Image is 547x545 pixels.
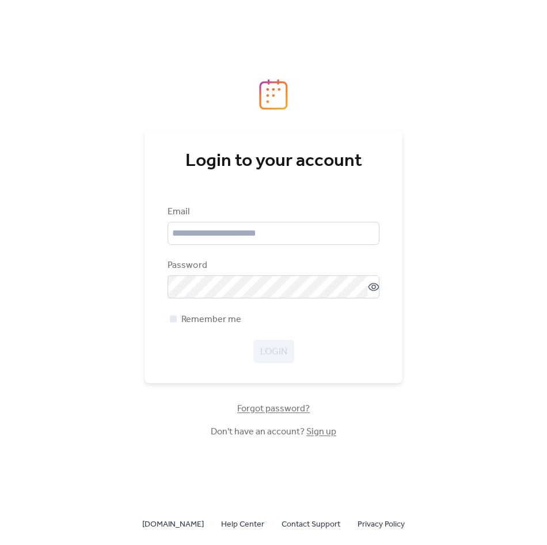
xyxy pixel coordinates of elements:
a: Contact Support [282,517,340,531]
a: Sign up [306,423,336,441]
a: Privacy Policy [358,517,405,531]
span: Help Center [221,518,264,532]
span: Remember me [181,313,241,327]
span: Forgot password? [237,402,310,416]
a: Forgot password? [237,406,310,412]
span: Contact Support [282,518,340,532]
a: [DOMAIN_NAME] [142,517,204,531]
div: Email [168,205,377,219]
span: [DOMAIN_NAME] [142,518,204,532]
span: Privacy Policy [358,518,405,532]
img: logo [259,79,288,110]
div: Login to your account [168,150,379,173]
a: Help Center [221,517,264,531]
div: Password [168,259,377,272]
span: Don't have an account? [211,425,336,439]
